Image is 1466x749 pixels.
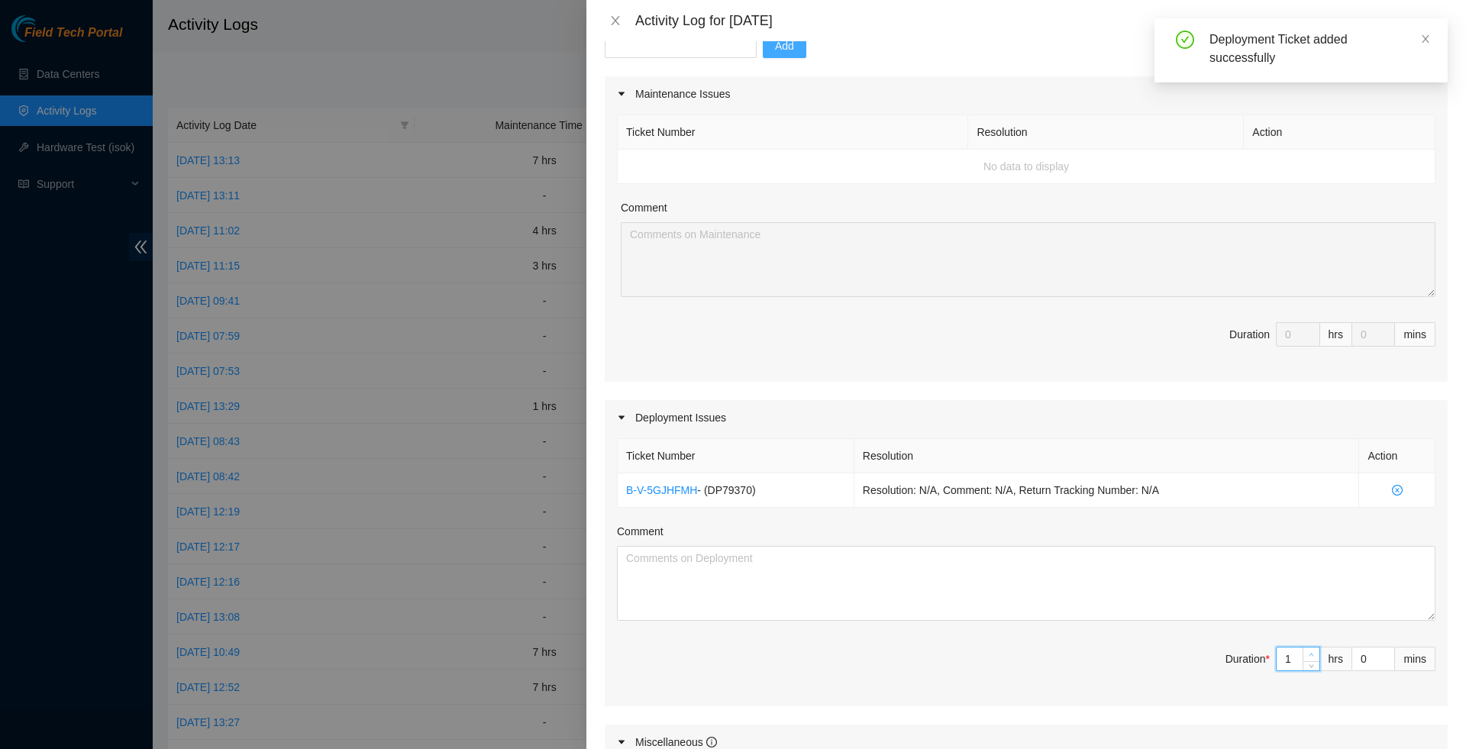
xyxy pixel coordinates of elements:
[605,400,1448,435] div: Deployment Issues
[1209,31,1429,67] div: Deployment Ticket added successfully
[605,14,626,28] button: Close
[1395,322,1435,347] div: mins
[621,199,667,216] label: Comment
[1229,326,1270,343] div: Duration
[1244,115,1435,150] th: Action
[617,89,626,98] span: caret-right
[609,15,622,27] span: close
[1368,485,1426,496] span: close-circle
[775,37,794,54] span: Add
[617,738,626,747] span: caret-right
[1303,647,1319,661] span: Increase Value
[697,484,755,496] span: - ( DP79370 )
[1420,34,1431,44] span: close
[706,737,717,747] span: info-circle
[617,413,626,422] span: caret-right
[618,150,1435,184] td: No data to display
[626,484,697,496] a: B-V-5GJHFMH
[1225,651,1270,667] div: Duration
[1320,322,1352,347] div: hrs
[635,12,1448,29] div: Activity Log for [DATE]
[621,222,1435,297] textarea: Comment
[968,115,1244,150] th: Resolution
[617,523,664,540] label: Comment
[1320,647,1352,671] div: hrs
[618,115,968,150] th: Ticket Number
[1176,31,1194,49] span: check-circle
[618,439,854,473] th: Ticket Number
[1303,661,1319,670] span: Decrease Value
[763,34,806,58] button: Add
[854,473,1360,508] td: Resolution: N/A, Comment: N/A, Return Tracking Number: N/A
[854,439,1360,473] th: Resolution
[1307,651,1316,660] span: up
[1395,647,1435,671] div: mins
[1359,439,1435,473] th: Action
[1307,661,1316,670] span: down
[605,76,1448,111] div: Maintenance Issues
[617,546,1435,621] textarea: Comment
